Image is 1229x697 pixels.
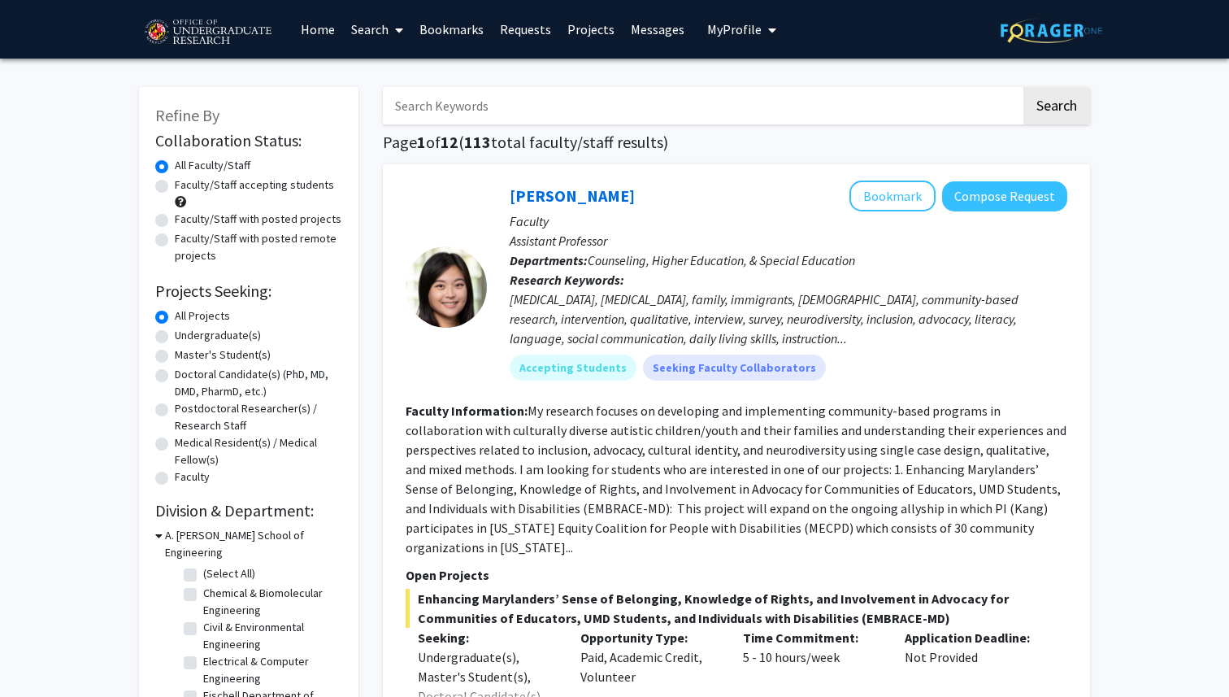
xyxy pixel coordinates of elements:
h2: Projects Seeking: [155,281,342,301]
label: Faculty/Staff with posted projects [175,211,341,228]
span: 113 [464,132,491,152]
p: Application Deadline: [905,628,1043,647]
p: Open Projects [406,565,1067,585]
label: Electrical & Computer Engineering [203,653,338,687]
h3: A. [PERSON_NAME] School of Engineering [165,527,342,561]
label: Medical Resident(s) / Medical Fellow(s) [175,434,342,468]
a: [PERSON_NAME] [510,185,635,206]
img: ForagerOne Logo [1001,18,1102,43]
input: Search Keywords [383,87,1021,124]
span: Refine By [155,105,219,125]
span: Enhancing Marylanders’ Sense of Belonging, Knowledge of Rights, and Involvement in Advocacy for C... [406,589,1067,628]
p: Faculty [510,211,1067,231]
a: Requests [492,1,559,58]
span: My Profile [707,21,762,37]
div: [MEDICAL_DATA], [MEDICAL_DATA], family, immigrants, [DEMOGRAPHIC_DATA], community-based research,... [510,290,1067,348]
button: Compose Request to Veronica Kang [942,181,1067,211]
a: Search [343,1,411,58]
b: Departments: [510,252,588,268]
label: Faculty/Staff with posted remote projects [175,230,342,264]
span: Counseling, Higher Education, & Special Education [588,252,855,268]
p: Assistant Professor [510,231,1067,250]
button: Add Veronica Kang to Bookmarks [849,181,936,211]
b: Faculty Information: [406,403,528,419]
p: Opportunity Type: [580,628,719,647]
a: Messages [623,1,693,58]
h1: Page of ( total faculty/staff results) [383,133,1090,152]
img: University of Maryland Logo [139,12,276,53]
b: Research Keywords: [510,272,624,288]
a: Bookmarks [411,1,492,58]
label: All Projects [175,307,230,325]
mat-chip: Seeking Faculty Collaborators [643,355,826,381]
span: 12 [441,132,458,152]
p: Time Commitment: [743,628,881,647]
label: Master's Student(s) [175,346,271,364]
label: Faculty [175,468,210,486]
label: Civil & Environmental Engineering [203,619,338,653]
button: Search [1023,87,1090,124]
a: Projects [559,1,623,58]
label: Faculty/Staff accepting students [175,176,334,194]
mat-chip: Accepting Students [510,355,636,381]
label: Chemical & Biomolecular Engineering [203,585,338,619]
label: Postdoctoral Researcher(s) / Research Staff [175,400,342,434]
label: All Faculty/Staff [175,157,250,174]
h2: Collaboration Status: [155,131,342,150]
a: Home [293,1,343,58]
span: 1 [417,132,426,152]
label: (Select All) [203,565,255,582]
label: Undergraduate(s) [175,327,261,344]
fg-read-more: My research focuses on developing and implementing community-based programs in collaboration with... [406,403,1066,555]
h2: Division & Department: [155,501,342,521]
label: Doctoral Candidate(s) (PhD, MD, DMD, PharmD, etc.) [175,366,342,400]
p: Seeking: [418,628,556,647]
iframe: Chat [12,624,69,685]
